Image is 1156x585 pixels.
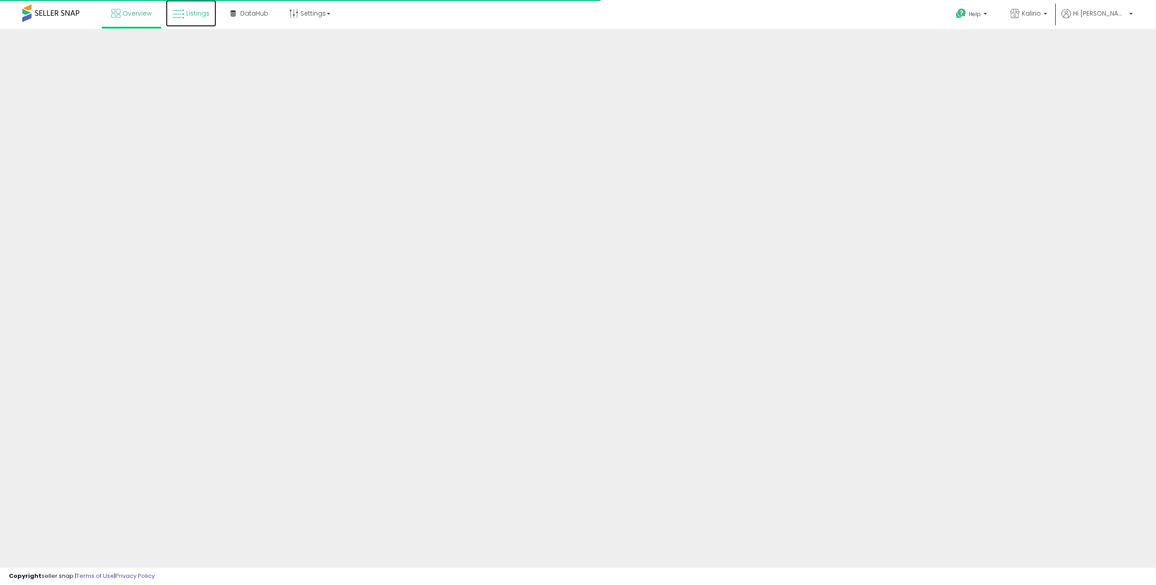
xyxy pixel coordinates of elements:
a: Help [949,1,996,29]
span: Listings [186,9,210,18]
span: DataHub [240,9,268,18]
i: Get Help [955,8,967,19]
span: Help [969,10,981,18]
span: Kalino [1022,9,1041,18]
span: Hi [PERSON_NAME] [1073,9,1127,18]
a: Hi [PERSON_NAME] [1061,9,1133,29]
span: Overview [123,9,152,18]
